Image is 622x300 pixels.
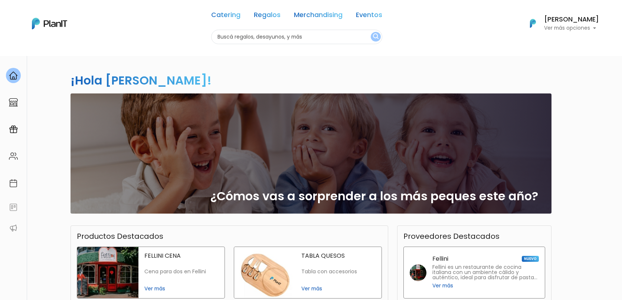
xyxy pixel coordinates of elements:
[356,12,382,21] a: Eventos
[410,264,426,281] img: fellini
[525,15,541,32] img: PlanIt Logo
[544,16,599,23] h6: [PERSON_NAME]
[9,179,18,188] img: calendar-87d922413cdce8b2cf7b7f5f62616a5cf9e4887200fb71536465627b3292af00.svg
[520,14,599,33] button: PlanIt Logo [PERSON_NAME] Ver más opciones
[234,247,382,299] a: tabla quesos TABLA QUESOS Tabla con accesorios Ver más
[211,30,382,44] input: Buscá regalos, desayunos, y más
[9,98,18,107] img: marketplace-4ceaa7011d94191e9ded77b95e3339b90024bf715f7c57f8cf31f2d8c509eaba.svg
[9,152,18,161] img: people-662611757002400ad9ed0e3c099ab2801c6687ba6c219adb57efc949bc21e19d.svg
[32,18,67,29] img: PlanIt Logo
[301,268,376,275] p: Tabla con accesorios
[403,232,500,241] h3: Proveedores Destacados
[9,203,18,212] img: feedback-78b5a0c8f98aac82b08bfc38622c3050aee476f2c9584af64705fc4e61158814.svg
[432,265,539,280] p: Fellini es un restaurante de cocina italiana con un ambiente cálido y auténtico, ideal para disfr...
[144,253,219,259] p: FELLINI CENA
[144,285,219,293] span: Ver más
[403,247,545,299] a: Fellini NUEVO Fellini es un restaurante de cocina italiana con un ambiente cálido y auténtico, id...
[9,71,18,80] img: home-e721727adea9d79c4d83392d1f703f7f8bce08238fde08b1acbfd93340b81755.svg
[301,285,376,293] span: Ver más
[432,282,453,290] span: Ver más
[77,247,225,299] a: fellini cena FELLINI CENA Cena para dos en Fellini Ver más
[301,253,376,259] p: TABLA QUESOS
[9,224,18,233] img: partners-52edf745621dab592f3b2c58e3bca9d71375a7ef29c3b500c9f145b62cc070d4.svg
[373,33,379,40] img: search_button-432b6d5273f82d61273b3651a40e1bd1b912527efae98b1b7a1b2c0702e16a8d.svg
[9,125,18,134] img: campaigns-02234683943229c281be62815700db0a1741e53638e28bf9629b52c665b00959.svg
[254,12,281,21] a: Regalos
[144,268,219,275] p: Cena para dos en Fellini
[234,247,295,298] img: tabla quesos
[432,256,448,262] p: Fellini
[77,232,163,241] h3: Productos Destacados
[211,12,240,21] a: Catering
[544,26,599,31] p: Ver más opciones
[294,12,343,21] a: Merchandising
[522,256,539,262] span: NUEVO
[210,189,538,203] h2: ¿Cómos vas a sorprender a los más peques este año?
[77,247,138,298] img: fellini cena
[71,72,212,89] h2: ¡Hola [PERSON_NAME]!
